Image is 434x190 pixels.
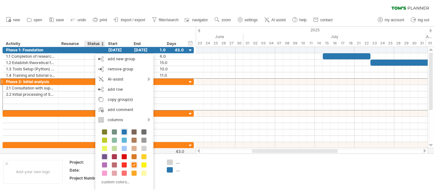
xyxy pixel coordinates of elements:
[227,40,235,47] div: Friday, 27 June 2025
[184,16,210,24] a: navigator
[376,16,406,24] a: my account
[95,95,153,105] div: copy group(s)
[251,40,259,47] div: Wednesday, 2 July 2025
[95,84,153,95] div: add row
[150,16,180,24] a: filter/search
[108,67,133,71] span: remove group
[418,40,426,47] div: Thursday, 31 July 2025
[47,16,66,24] a: save
[394,40,402,47] div: Monday, 28 July 2025
[212,40,220,47] div: Wednesday, 25 June 2025
[160,60,184,66] div: 15.0
[98,178,148,186] div: custom colors...
[95,105,153,115] div: add comment
[409,16,431,24] a: log out
[299,40,307,47] div: Thursday, 10 July 2025
[95,74,153,84] div: AI-assist
[307,40,315,47] div: Friday, 11 July 2025
[323,40,331,47] div: Tuesday, 15 July 2025
[157,149,184,154] div: 43.0
[204,40,212,47] div: Tuesday, 24 June 2025
[236,16,260,24] a: settings
[13,18,20,22] span: new
[6,41,55,47] div: Activity
[105,53,131,59] div: [DATE]
[312,16,335,24] a: contact
[263,16,288,24] a: AI assist
[61,41,81,47] div: Resource
[121,18,145,22] span: import / export
[100,18,107,22] span: print
[6,91,55,97] div: 2.2 Initial processing of SST & wind data, and calculations for Wind-SST coupling (quantify relat...
[78,18,86,22] span: undo
[95,115,153,125] div: columns
[418,18,429,22] span: log out
[156,41,186,47] div: Days
[347,40,355,47] div: Friday, 18 July 2025
[220,40,227,47] div: Thursday, 26 June 2025
[160,47,184,53] div: 1.0
[6,60,55,66] div: 1.2 Establish theoretical framework and acquire data
[271,18,286,22] span: AI assist
[402,40,410,47] div: Tuesday, 29 July 2025
[131,53,157,59] div: [DATE]
[267,40,275,47] div: Friday, 4 July 2025
[245,18,258,22] span: settings
[426,40,434,47] div: Friday, 1 August 2025
[192,18,208,22] span: navigator
[25,16,44,24] a: open
[87,41,101,47] div: Status
[160,53,184,59] div: 6.0
[4,16,22,24] a: new
[6,66,55,72] div: 1.3 Tools Setup (Python) for data processing
[159,18,179,22] span: filter/search
[6,72,55,78] div: 1.4 Training and tutorial on how to use Python
[410,40,418,47] div: Wednesday, 30 July 2025
[105,47,131,53] div: [DATE]
[160,66,184,72] div: 10.0
[386,40,394,47] div: Friday, 25 July 2025
[378,40,386,47] div: Thursday, 24 July 2025
[243,33,426,40] div: July 2025
[291,40,299,47] div: Wednesday, 9 July 2025
[6,79,55,85] div: Phase 2: Initial analysis
[331,40,339,47] div: Wednesday, 16 July 2025
[315,40,323,47] div: Monday, 14 July 2025
[213,16,233,24] a: zoom
[34,18,42,22] span: open
[283,40,291,47] div: Tuesday, 8 July 2025
[69,16,88,24] a: undo
[339,40,347,47] div: Thursday, 17 July 2025
[70,167,105,173] div: Date:
[91,16,109,24] a: print
[160,72,184,78] div: 11.0
[95,54,153,64] div: add new group
[6,47,55,53] div: Phase 1: Foundation
[70,160,105,165] div: Project:
[108,41,127,47] div: Start
[6,53,55,59] div: 1.1 Completion of research objectives and methodology
[131,47,157,53] div: [DATE]
[259,40,267,47] div: Thursday, 3 July 2025
[235,40,243,47] div: Monday, 30 June 2025
[6,85,55,91] div: 2.1 Consultation with supervisor on downloaded data before mapping and calculations commence
[275,40,283,47] div: Monday, 7 July 2025
[320,18,333,22] span: contact
[355,40,363,47] div: Monday, 21 July 2025
[299,18,307,22] span: help
[243,40,251,47] div: Tuesday, 1 July 2025
[134,41,153,47] div: End
[3,160,63,184] div: Add your own logo
[370,40,378,47] div: Wednesday, 23 July 2025
[176,160,211,165] div: ....
[112,16,147,24] a: import / export
[196,40,204,47] div: Monday, 23 June 2025
[70,175,105,181] div: Project Number
[176,167,211,173] div: ....
[363,40,370,47] div: Tuesday, 22 July 2025
[221,18,231,22] span: zoom
[385,18,404,22] span: my account
[56,18,64,22] span: save
[291,16,309,24] a: help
